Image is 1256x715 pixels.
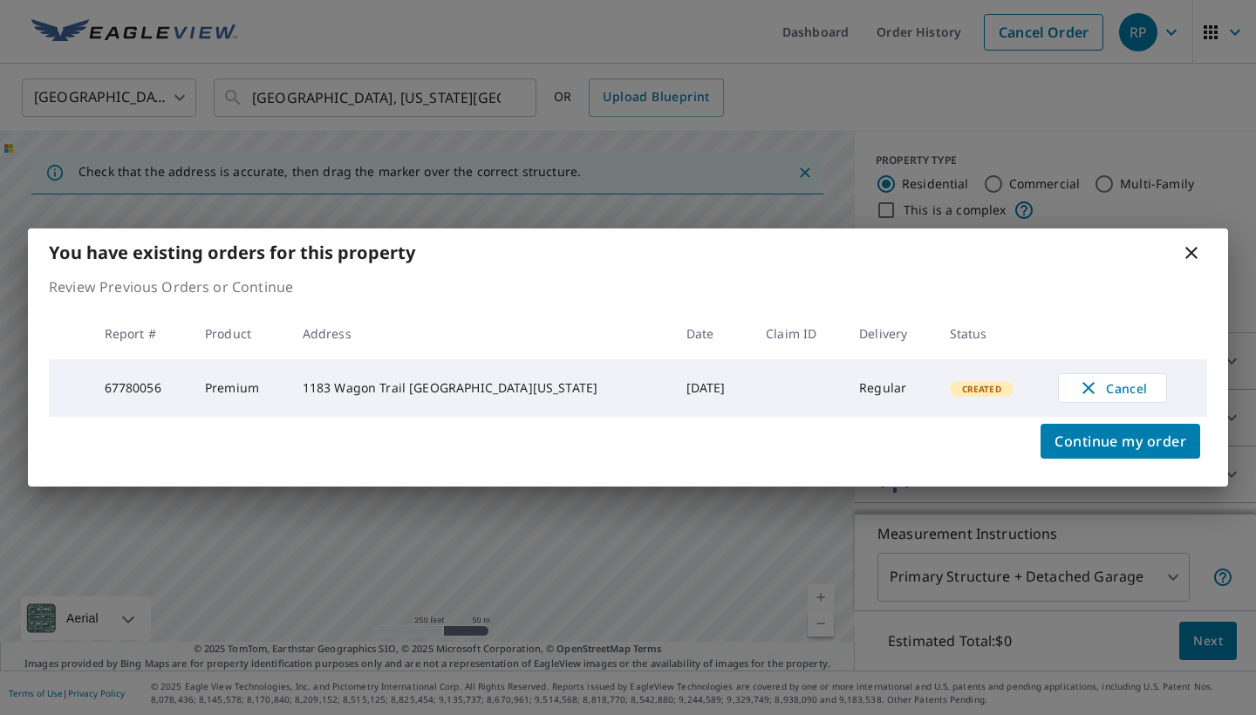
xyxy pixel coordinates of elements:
p: Review Previous Orders or Continue [49,276,1207,297]
th: Claim ID [752,308,845,359]
th: Report # [91,308,191,359]
td: 67780056 [91,359,191,417]
b: You have existing orders for this property [49,241,415,264]
span: Created [952,383,1012,395]
button: Cancel [1058,373,1167,403]
th: Status [936,308,1045,359]
th: Address [289,308,672,359]
button: Continue my order [1041,424,1200,459]
div: 1183 Wagon Trail [GEOGRAPHIC_DATA][US_STATE] [303,379,659,397]
td: Regular [845,359,936,417]
span: Cancel [1076,378,1149,398]
td: Premium [191,359,289,417]
th: Date [672,308,752,359]
th: Delivery [845,308,936,359]
th: Product [191,308,289,359]
span: Continue my order [1055,429,1186,453]
td: [DATE] [672,359,752,417]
